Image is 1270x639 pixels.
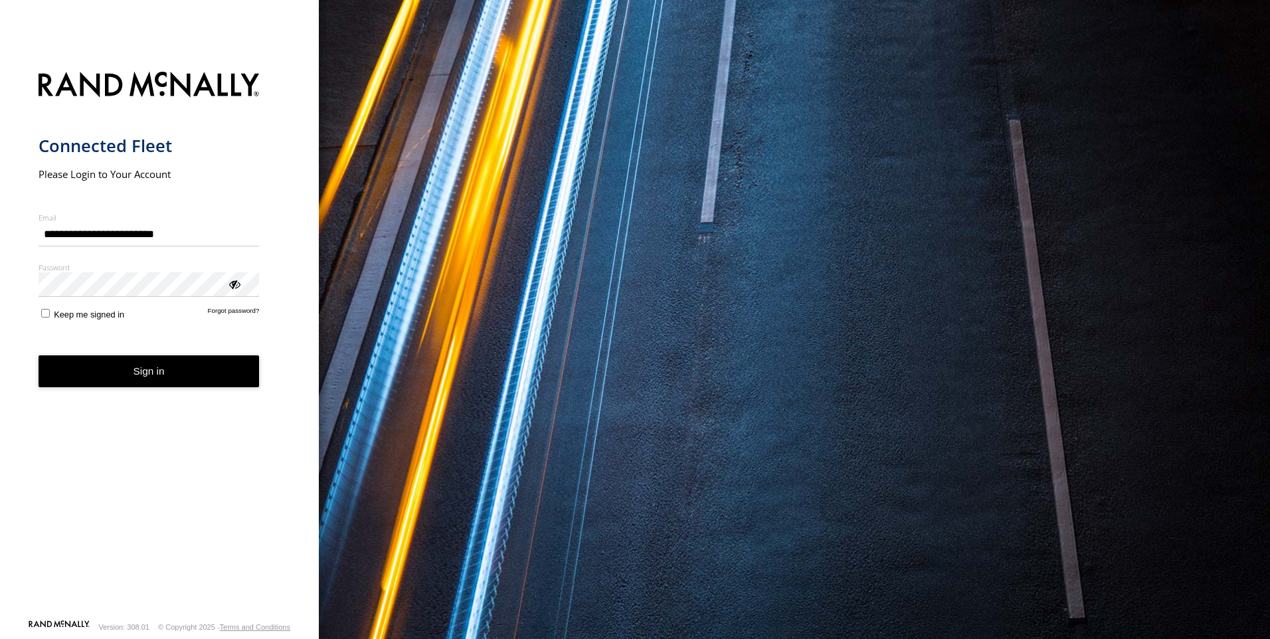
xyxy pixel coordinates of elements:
a: Terms and Conditions [220,623,290,631]
span: Keep me signed in [54,310,124,319]
h1: Connected Fleet [39,135,260,157]
div: © Copyright 2025 - [158,623,290,631]
button: Sign in [39,355,260,388]
label: Email [39,213,260,223]
input: Keep me signed in [41,309,50,318]
h2: Please Login to Your Account [39,167,260,181]
a: Visit our Website [29,620,90,634]
a: Forgot password? [208,307,260,319]
div: Version: 308.01 [99,623,149,631]
div: ViewPassword [227,277,240,290]
form: main [39,64,281,619]
label: Password [39,262,260,272]
img: Rand McNally [39,69,260,103]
